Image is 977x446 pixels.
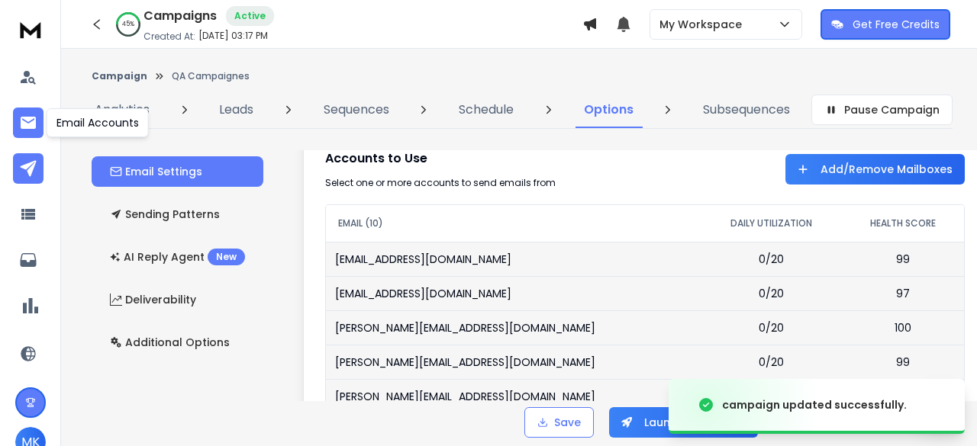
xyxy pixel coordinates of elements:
[700,345,843,379] td: 0/20
[843,276,964,310] td: 97
[172,70,250,82] p: QA Campaignes
[92,199,263,229] button: Sending Patterns
[85,91,159,128] a: Analytics
[659,17,748,32] p: My Workspace
[325,177,630,189] div: Select one or more accounts to send emails from
[335,252,511,267] p: [EMAIL_ADDRESS][DOMAIN_NAME]
[198,30,268,42] p: [DATE] 03:17 PM
[325,149,630,168] h1: Accounts to Use
[524,407,594,438] button: Save
[843,310,964,345] td: 100
[700,310,843,345] td: 0/20
[15,15,46,43] img: logo
[110,292,196,307] p: Deliverability
[92,284,263,315] button: Deliverability
[821,9,950,40] button: Get Free Credits
[110,335,230,350] p: Additional Options
[700,276,843,310] td: 0/20
[700,242,843,276] td: 0/20
[143,7,217,25] h1: Campaigns
[110,164,202,179] p: Email Settings
[92,242,263,272] button: AI Reply AgentNew
[143,30,195,43] p: Created At:
[843,345,964,379] td: 99
[843,205,964,242] th: HEALTH SCORE
[92,70,147,82] button: Campaign
[314,91,398,128] a: Sequences
[575,91,643,128] a: Options
[208,249,245,265] div: New
[324,101,389,119] p: Sequences
[335,320,595,335] p: [PERSON_NAME][EMAIL_ADDRESS][DOMAIN_NAME]
[811,95,953,125] button: Pause Campaign
[47,108,149,137] div: Email Accounts
[210,91,263,128] a: Leads
[110,207,220,222] p: Sending Patterns
[326,205,701,242] th: EMAIL (10)
[459,101,514,119] p: Schedule
[219,101,253,119] p: Leads
[700,205,843,242] th: DAILY UTILIZATION
[703,101,790,119] p: Subsequences
[92,327,263,358] button: Additional Options
[335,286,511,301] p: [EMAIL_ADDRESS][DOMAIN_NAME]
[122,20,134,29] p: 45 %
[785,154,965,184] button: Add/Remove Mailboxes
[226,6,274,26] div: Active
[335,355,595,370] p: [PERSON_NAME][EMAIL_ADDRESS][DOMAIN_NAME]
[694,91,799,128] a: Subsequences
[335,389,595,404] p: [PERSON_NAME][EMAIL_ADDRESS][DOMAIN_NAME]
[609,407,758,438] button: Launch Campaign
[110,249,245,265] p: AI Reply Agent
[450,91,523,128] a: Schedule
[722,397,907,412] div: campaign updated successfully.
[584,101,634,119] p: Options
[843,242,964,276] td: 99
[92,156,263,187] button: Email Settings
[853,17,940,32] p: Get Free Credits
[95,101,150,119] p: Analytics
